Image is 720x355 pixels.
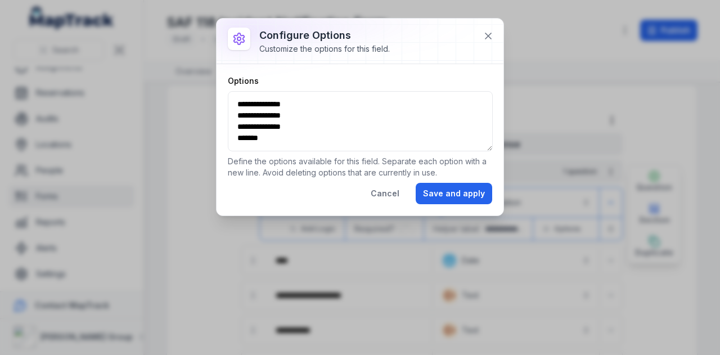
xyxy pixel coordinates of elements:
div: Customize the options for this field. [259,43,390,55]
h3: Configure options [259,28,390,43]
label: Options [228,75,259,87]
button: Cancel [363,183,407,204]
button: Save and apply [416,183,492,204]
p: Define the options available for this field. Separate each option with a new line. Avoid deleting... [228,156,492,178]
